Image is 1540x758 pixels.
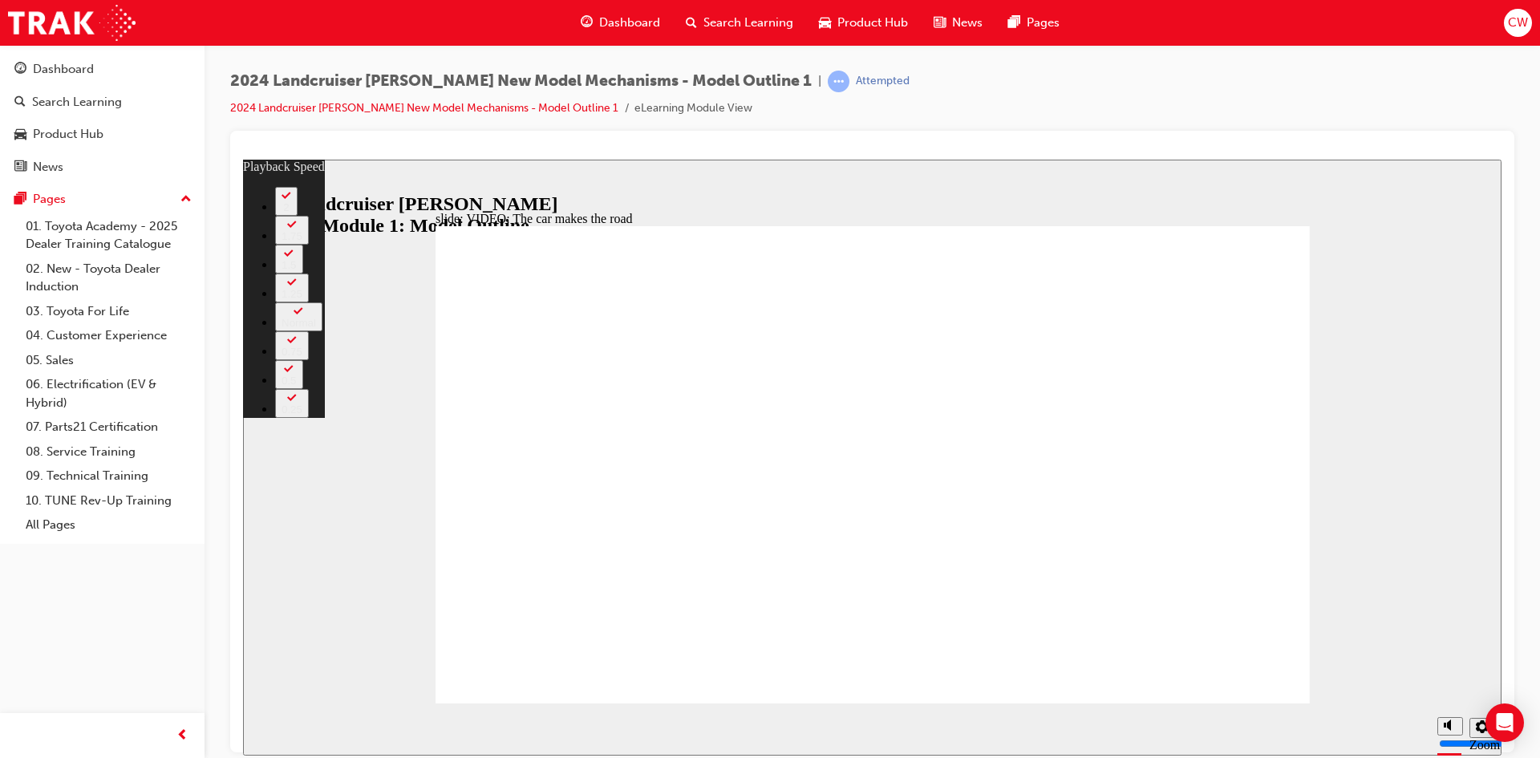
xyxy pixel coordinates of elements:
[1226,558,1252,578] button: Settings
[6,87,198,117] a: Search Learning
[19,214,198,257] a: 01. Toyota Academy - 2025 Dealer Training Catalogue
[581,13,593,33] span: guage-icon
[33,125,103,144] div: Product Hub
[703,14,793,32] span: Search Learning
[6,184,198,214] button: Pages
[176,726,188,746] span: prev-icon
[1226,578,1257,621] label: Zoom to fit
[828,71,849,92] span: learningRecordVerb_ATTEMPT-icon
[921,6,995,39] a: news-iconNews
[6,51,198,184] button: DashboardSearch LearningProduct HubNews
[14,160,26,175] span: news-icon
[6,152,198,182] a: News
[934,13,946,33] span: news-icon
[8,5,136,41] img: Trak
[1008,13,1020,33] span: pages-icon
[230,101,618,115] a: 2024 Landcruiser [PERSON_NAME] New Model Mechanisms - Model Outline 1
[673,6,806,39] a: search-iconSearch Learning
[19,257,198,299] a: 02. New - Toyota Dealer Induction
[6,55,198,84] a: Dashboard
[1508,14,1528,32] span: CW
[19,513,198,537] a: All Pages
[819,13,831,33] span: car-icon
[19,299,198,324] a: 03. Toyota For Life
[19,415,198,440] a: 07. Parts21 Certification
[1194,557,1220,576] button: Mute (Ctrl+Alt+M)
[599,14,660,32] span: Dashboard
[837,14,908,32] span: Product Hub
[568,6,673,39] a: guage-iconDashboard
[33,60,94,79] div: Dashboard
[19,323,198,348] a: 04. Customer Experience
[1027,14,1060,32] span: Pages
[19,372,198,415] a: 06. Electrification (EV & Hybrid)
[32,93,122,111] div: Search Learning
[19,440,198,464] a: 08. Service Training
[32,27,55,56] button: 2
[952,14,983,32] span: News
[14,193,26,207] span: pages-icon
[995,6,1072,39] a: pages-iconPages
[230,72,812,91] span: 2024 Landcruiser [PERSON_NAME] New Model Mechanisms - Model Outline 1
[38,42,48,54] div: 2
[33,158,63,176] div: News
[856,74,910,89] div: Attempted
[14,95,26,110] span: search-icon
[686,13,697,33] span: search-icon
[818,72,821,91] span: |
[1504,9,1532,37] button: CW
[1485,703,1524,742] div: Open Intercom Messenger
[19,464,198,488] a: 09. Technical Training
[14,63,26,77] span: guage-icon
[19,348,198,373] a: 05. Sales
[1196,578,1299,590] input: volume
[634,99,752,118] li: eLearning Module View
[19,488,198,513] a: 10. TUNE Rev-Up Training
[180,189,192,210] span: up-icon
[6,120,198,149] a: Product Hub
[14,128,26,142] span: car-icon
[806,6,921,39] a: car-iconProduct Hub
[33,190,66,209] div: Pages
[1186,544,1250,596] div: misc controls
